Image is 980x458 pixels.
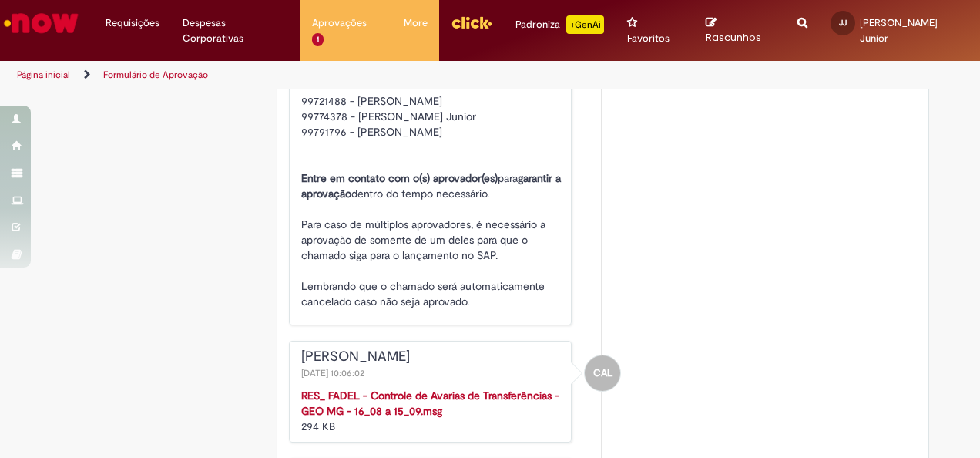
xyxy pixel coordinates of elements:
[301,367,367,379] span: [DATE] 10:06:02
[301,47,564,309] p: Seu chamado teve a documentação validada e foi enviado para aprovação da(s) seguinte(s) pessoa(s)...
[106,15,159,31] span: Requisições
[860,16,938,45] span: [PERSON_NAME] Junior
[451,11,492,34] img: click_logo_yellow_360x200.png
[312,15,367,31] span: Aprovações
[2,8,81,39] img: ServiceNow
[12,61,642,89] ul: Trilhas de página
[301,171,498,185] b: Entre em contato com o(s) aprovador(es)
[515,15,604,34] div: Padroniza
[301,349,564,365] div: [PERSON_NAME]
[706,16,774,45] a: Rascunhos
[404,15,428,31] span: More
[301,389,559,418] a: RES_ FADEL - Controle de Avarias de Transferências - GEO MG - 16_08 a 15_09.msg
[103,69,208,81] a: Formulário de Aprovação
[706,30,761,45] span: Rascunhos
[593,355,612,392] span: CAL
[627,31,670,46] span: Favoritos
[312,33,324,46] span: 1
[183,15,289,46] span: Despesas Corporativas
[301,388,564,434] div: 294 KB
[566,15,604,34] p: +GenAi
[585,355,620,391] div: Cecilia Aurora Lacerda Lino
[17,69,70,81] a: Página inicial
[301,171,561,200] b: garantir a aprovação
[839,18,847,28] span: JJ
